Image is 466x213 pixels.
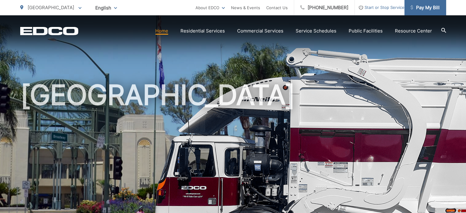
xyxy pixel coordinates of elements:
a: Residential Services [180,27,225,35]
a: Commercial Services [237,27,283,35]
a: Service Schedules [296,27,336,35]
span: Pay My Bill [411,4,440,11]
a: Home [155,27,168,35]
a: Contact Us [266,4,288,11]
a: Public Facilities [349,27,383,35]
span: English [91,2,122,13]
span: [GEOGRAPHIC_DATA] [28,5,74,10]
a: Resource Center [395,27,432,35]
a: About EDCO [195,4,225,11]
a: EDCD logo. Return to the homepage. [20,27,78,35]
a: News & Events [231,4,260,11]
